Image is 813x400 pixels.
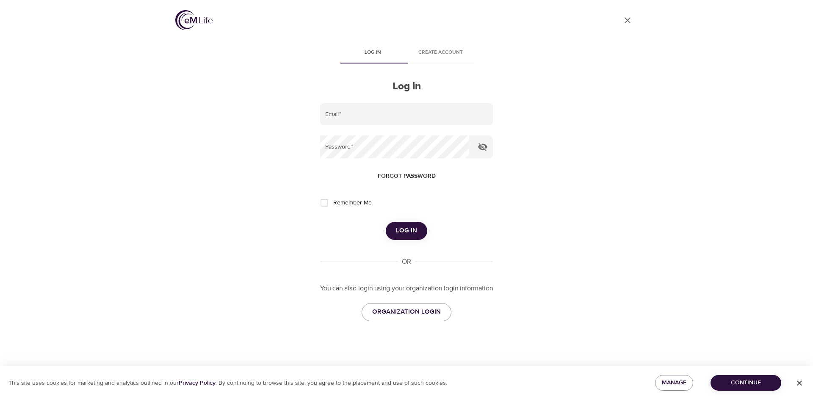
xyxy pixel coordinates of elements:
img: logo [175,10,213,30]
div: disabled tabs example [320,43,493,63]
h2: Log in [320,80,493,93]
span: Forgot password [378,171,436,182]
div: OR [398,257,415,267]
button: Forgot password [374,168,439,184]
button: Log in [386,222,427,240]
span: Remember Me [333,199,372,207]
button: Manage [655,375,693,391]
button: Continue [711,375,781,391]
span: Log in [344,48,401,57]
a: ORGANIZATION LOGIN [362,303,451,321]
a: close [617,10,638,30]
span: Create account [412,48,469,57]
span: Manage [662,378,686,388]
span: Continue [717,378,774,388]
p: You can also login using your organization login information [320,284,493,293]
span: ORGANIZATION LOGIN [372,306,441,317]
span: Log in [396,225,417,236]
a: Privacy Policy [179,379,216,387]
